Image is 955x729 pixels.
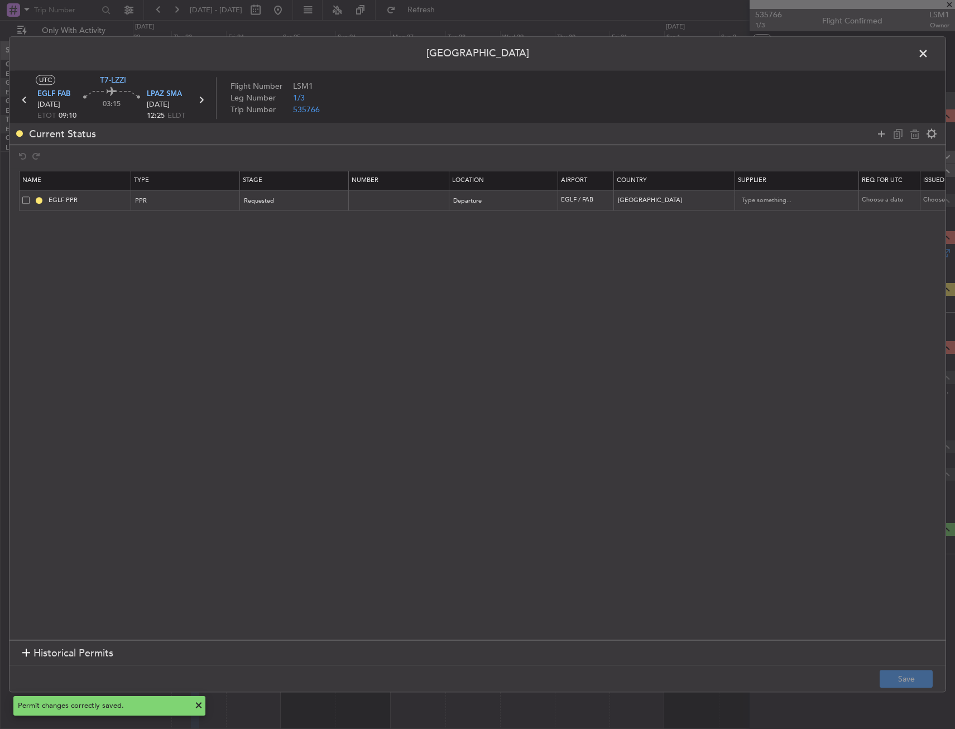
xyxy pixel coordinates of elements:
div: Permit changes correctly saved. [18,701,189,712]
header: [GEOGRAPHIC_DATA] [9,37,946,70]
span: Supplier [738,176,766,184]
input: Type something... [742,193,842,209]
div: Choose a date [862,196,920,205]
span: Req For Utc [862,176,903,184]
